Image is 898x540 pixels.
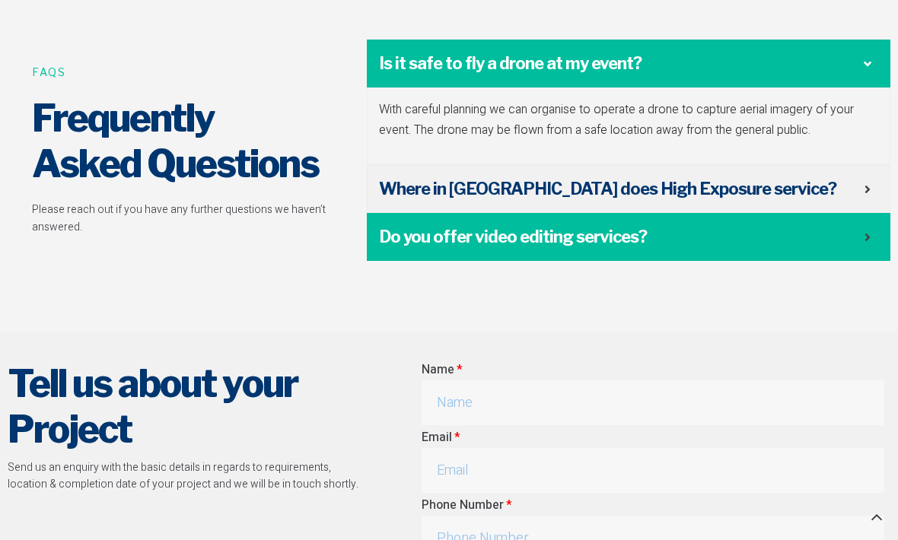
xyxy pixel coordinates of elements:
[422,448,884,493] input: Email
[32,64,327,80] h6: FAQs
[422,361,463,380] label: Name
[8,459,361,494] p: Send us an enquiry with the basic details in regards to requirements, location & completion date ...
[32,95,327,186] h2: Frequently Asked Questions
[8,361,361,452] h2: Tell us about your Project
[422,496,512,516] label: Phone Number
[32,202,327,236] p: Please reach out if you have any further questions we haven’t answered.
[379,177,865,201] span: Where in [GEOGRAPHIC_DATA] does High Exposure service?
[422,428,460,448] label: Email
[379,52,865,75] span: Is it safe to fly a drone at my event?
[379,225,865,249] span: Do you offer video editing services?
[422,380,884,425] input: Name
[379,100,878,141] p: With careful planning we can organise to operate a drone to capture aerial imagery of your event....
